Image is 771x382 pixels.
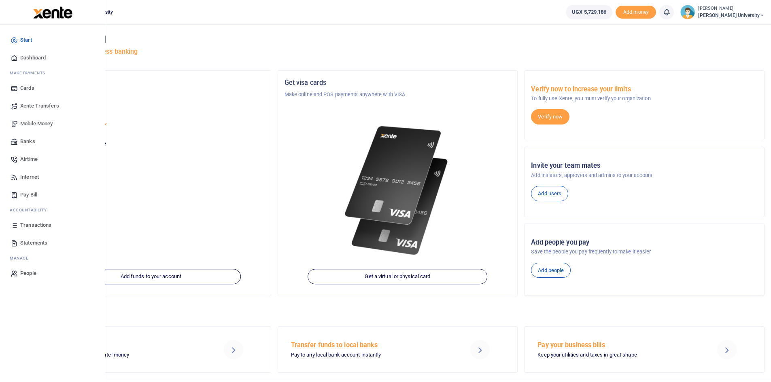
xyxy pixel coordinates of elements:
[291,351,450,359] p: Pay to any local bank account instantly
[285,79,511,87] h5: Get visa cards
[531,95,758,103] p: To fully use Xente, you must verify your organization
[14,255,29,261] span: anage
[20,221,51,229] span: Transactions
[531,85,758,93] h5: Verify now to increase your limits
[20,239,47,247] span: Statements
[6,264,98,282] a: People
[6,49,98,67] a: Dashboard
[20,137,35,146] span: Banks
[38,140,264,148] p: Your current account balance
[20,120,53,128] span: Mobile Money
[563,5,616,19] li: Wallet ballance
[31,35,765,44] h4: Hello [PERSON_NAME]
[6,97,98,115] a: Xente Transfers
[6,79,98,97] a: Cards
[44,341,203,349] h5: Send Mobile Money
[6,31,98,49] a: Start
[616,8,656,15] a: Add money
[38,79,264,87] h5: Organization
[531,171,758,179] p: Add initiators, approvers and admins to your account
[531,109,569,125] a: Verify now
[38,150,264,158] h5: UGX 5,729,186
[531,186,568,201] a: Add users
[20,102,59,110] span: Xente Transfers
[38,122,264,130] p: [PERSON_NAME] University
[291,341,450,349] h5: Transfer funds to local banks
[32,9,72,15] a: logo-small logo-large logo-large
[20,54,46,62] span: Dashboard
[20,269,36,277] span: People
[31,307,765,316] h4: Make a transaction
[566,5,612,19] a: UGX 5,729,186
[6,186,98,204] a: Pay Bill
[572,8,606,16] span: UGX 5,729,186
[616,6,656,19] span: Add money
[6,67,98,79] li: M
[6,234,98,252] a: Statements
[20,155,38,163] span: Airtime
[6,216,98,234] a: Transactions
[308,269,488,285] a: Get a virtual or physical card
[285,91,511,99] p: Make online and POS payments anywhere with VISA
[537,341,696,349] h5: Pay your business bills
[20,84,34,92] span: Cards
[531,248,758,256] p: Save the people you pay frequently to make it easier
[6,168,98,186] a: Internet
[531,162,758,170] h5: Invite your team mates
[38,110,264,118] h5: Account
[524,326,765,372] a: Pay your business bills Keep your utilities and taxes in great shape
[616,6,656,19] li: Toup your wallet
[6,133,98,150] a: Banks
[31,326,271,372] a: Send Mobile Money MTN mobile money and Airtel money
[6,115,98,133] a: Mobile Money
[531,238,758,247] h5: Add people you pay
[6,150,98,168] a: Airtime
[341,118,455,264] img: xente-_physical_cards.png
[6,204,98,216] li: Ac
[698,12,765,19] span: [PERSON_NAME] University
[20,191,37,199] span: Pay Bill
[20,36,32,44] span: Start
[20,173,39,181] span: Internet
[680,5,765,19] a: profile-user [PERSON_NAME] [PERSON_NAME] University
[33,6,72,19] img: logo-large
[16,207,47,213] span: countability
[680,5,695,19] img: profile-user
[14,70,45,76] span: ake Payments
[38,91,264,99] p: [PERSON_NAME] University
[61,269,241,285] a: Add funds to your account
[6,252,98,264] li: M
[531,263,571,278] a: Add people
[537,351,696,359] p: Keep your utilities and taxes in great shape
[44,351,203,359] p: MTN mobile money and Airtel money
[698,5,765,12] small: [PERSON_NAME]
[278,326,518,372] a: Transfer funds to local banks Pay to any local bank account instantly
[31,48,765,56] h5: Welcome to better business banking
